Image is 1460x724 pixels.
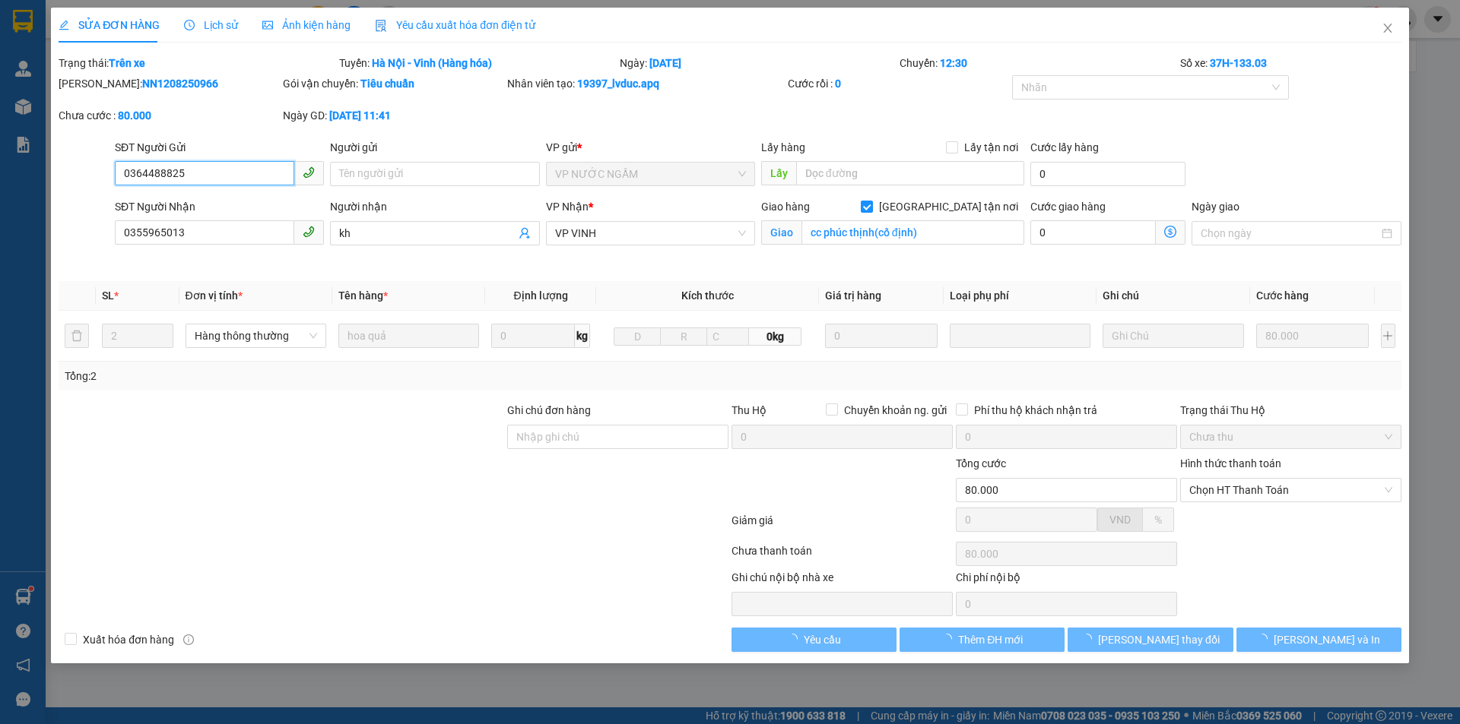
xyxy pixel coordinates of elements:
[507,404,591,416] label: Ghi chú đơn hàng
[1179,55,1403,71] div: Số xe:
[330,139,539,156] div: Người gửi
[614,327,661,346] input: D
[1256,289,1309,302] span: Cước hàng
[303,166,315,179] span: phone
[1030,162,1185,186] input: Cước lấy hàng
[1081,634,1098,644] span: loading
[577,77,659,90] b: 19397_lvduc.apq
[375,20,387,32] img: icon
[372,57,492,69] b: Hà Nội - Vinh (Hàng hóa)
[1366,8,1409,50] button: Close
[1210,57,1267,69] b: 37H-133.03
[59,20,69,30] span: edit
[730,542,954,569] div: Chưa thanh toán
[118,109,151,122] b: 80.000
[1201,225,1378,242] input: Ngày giao
[1097,281,1249,311] th: Ghi chú
[115,198,324,215] div: SĐT Người Nhận
[77,631,180,648] span: Xuất hóa đơn hàng
[761,141,805,153] span: Lấy hàng
[575,324,590,348] span: kg
[825,289,881,302] span: Giá trị hàng
[958,139,1024,156] span: Lấy tận nơi
[115,139,324,156] div: SĐT Người Gửi
[801,220,1024,245] input: Giao tận nơi
[940,57,967,69] b: 12:30
[330,198,539,215] div: Người nhận
[706,327,749,346] input: C
[1236,628,1401,652] button: [PERSON_NAME] và In
[660,327,707,346] input: R
[102,289,114,302] span: SL
[1030,220,1156,245] input: Cước giao hàng
[838,402,953,419] span: Chuyển khoản ng. gửi
[958,631,1023,648] span: Thêm ĐH mới
[65,368,563,384] div: Tổng: 2
[65,324,89,348] button: delete
[338,55,618,71] div: Tuyến:
[618,55,899,71] div: Ngày:
[732,404,766,416] span: Thu Hộ
[787,634,804,644] span: loading
[555,222,746,245] span: VP VINH
[1180,457,1281,469] label: Hình thức thanh toán
[262,20,273,30] span: picture
[513,289,567,302] span: Định lượng
[1154,514,1162,526] span: %
[519,227,531,239] span: user-add
[956,569,1177,592] div: Chi phí nội bộ
[195,324,317,347] span: Hàng thông thường
[944,281,1097,311] th: Loại phụ phí
[507,425,728,449] input: Ghi chú đơn hàng
[898,55,1179,71] div: Chuyến:
[262,19,351,31] span: Ảnh kiện hàng
[1189,425,1392,448] span: Chưa thu
[804,631,841,648] span: Yêu cầu
[1109,514,1131,526] span: VND
[59,107,280,124] div: Chưa cước :
[546,201,589,213] span: VP Nhận
[555,163,746,185] span: VP NƯỚC NGẦM
[329,109,391,122] b: [DATE] 11:41
[825,324,938,348] input: 0
[283,107,504,124] div: Ngày GD:
[57,55,338,71] div: Trạng thái:
[681,289,734,302] span: Kích thước
[1030,201,1106,213] label: Cước giao hàng
[761,161,796,185] span: Lấy
[1257,634,1274,644] span: loading
[184,19,238,31] span: Lịch sử
[109,57,145,69] b: Trên xe
[730,512,954,539] div: Giảm giá
[956,457,1006,469] span: Tổng cước
[761,220,801,245] span: Giao
[1256,324,1370,348] input: 0
[375,19,535,31] span: Yêu cầu xuất hóa đơn điện tử
[1189,479,1392,501] span: Chọn HT Thanh Toán
[360,77,414,90] b: Tiêu chuẩn
[507,75,785,92] div: Nhân viên tạo:
[749,327,801,346] span: 0kg
[186,289,243,302] span: Đơn vị tính
[1381,324,1395,348] button: plus
[59,19,160,31] span: SỬA ĐƠN HÀNG
[184,20,195,30] span: clock-circle
[303,226,315,238] span: phone
[1030,141,1099,153] label: Cước lấy hàng
[183,634,194,645] span: info-circle
[968,402,1103,419] span: Phí thu hộ khách nhận trả
[835,77,841,90] b: 0
[546,139,755,156] div: VP gửi
[788,75,1009,92] div: Cước rồi :
[732,628,897,652] button: Yêu cầu
[941,634,958,644] span: loading
[796,161,1024,185] input: Dọc đường
[1192,201,1239,213] label: Ngày giao
[338,289,388,302] span: Tên hàng
[1103,324,1243,348] input: Ghi Chú
[142,77,218,90] b: NN1208250966
[649,57,681,69] b: [DATE]
[732,569,953,592] div: Ghi chú nội bộ nhà xe
[873,198,1024,215] span: [GEOGRAPHIC_DATA] tận nơi
[1274,631,1380,648] span: [PERSON_NAME] và In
